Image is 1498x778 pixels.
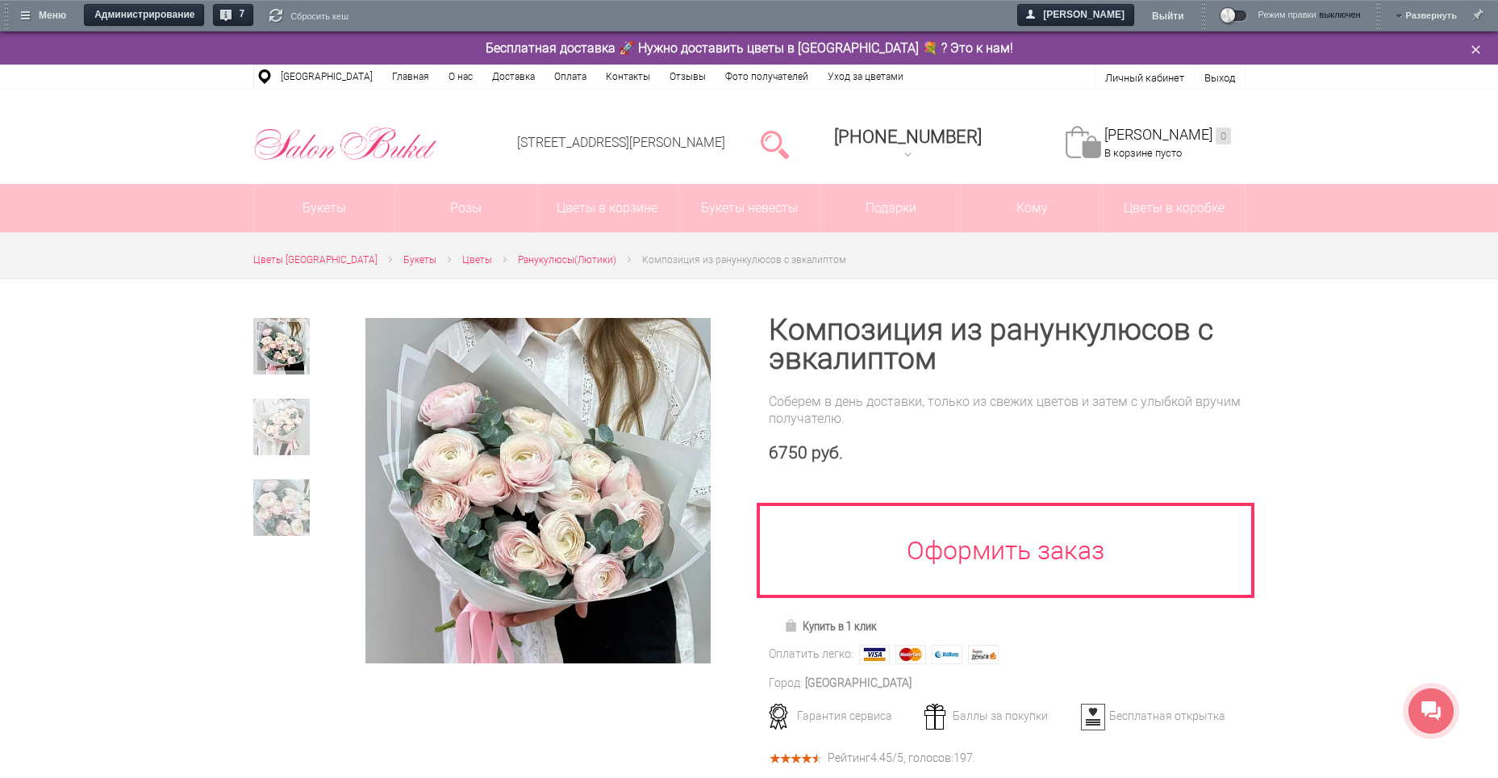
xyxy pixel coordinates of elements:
[84,4,205,27] a: Администрирование
[777,615,884,638] a: Купить в 1 клик
[784,619,803,632] img: Купить в 1 клик
[233,4,254,27] span: 7
[254,184,395,232] a: Букеты
[769,316,1246,374] h1: Композиция из ранункулюсов с эвкалиптом
[382,65,439,89] a: Главная
[403,254,436,266] span: Букеты
[403,252,436,269] a: Букеты
[1104,126,1231,144] a: [PERSON_NAME]
[1221,10,1361,28] a: Режим правкивыключен
[253,252,378,269] a: Цветы [GEOGRAPHIC_DATA]
[828,754,975,763] div: Рейтинг /5, голосов: .
[678,184,820,232] a: Букеты невесты
[1075,709,1234,723] div: Бесплатная открытка
[824,121,991,167] a: [PHONE_NUMBER]
[462,254,492,266] span: Цветы
[439,65,482,89] a: О нас
[1104,147,1182,159] span: В корзине пусто
[805,675,912,692] div: [GEOGRAPHIC_DATA]
[769,646,853,663] div: Оплатить легко:
[518,252,616,269] a: Ранукулюсы(Лютики)
[482,65,545,89] a: Доставка
[269,9,348,25] a: Сбросить кеш
[290,9,348,23] span: Сбросить кеш
[1152,4,1184,28] a: Выйти
[769,443,1246,463] div: 6750 руб.
[919,709,1078,723] div: Баллы за покупки
[1017,4,1135,27] a: [PERSON_NAME]
[953,751,973,764] span: 197
[1020,4,1135,27] span: [PERSON_NAME]
[1320,10,1361,19] span: выключен
[716,65,818,89] a: Фото получателей
[660,65,716,89] a: Отзывы
[1216,128,1231,144] ins: 0
[932,645,962,664] img: Webmoney
[642,254,846,266] span: Композиция из ранункулюсов с эвкалиптом
[870,751,892,764] span: 4.45
[769,675,803,692] div: Город:
[537,184,678,232] a: Цветы в корзине
[769,393,1246,427] div: Соберем в день доставки, только из свежих цветов и затем с улыбкой вручим получателю.
[1406,4,1457,26] a: Развернуть
[1258,10,1316,28] span: Режим правки
[1204,72,1235,84] a: Выход
[518,254,616,266] span: Ранукулюсы(Лютики)
[347,318,730,663] a: Увеличить
[1105,72,1184,84] a: Личный кабинет
[241,40,1258,56] div: Бесплатная доставка 🚀 Нужно доставить цветы в [GEOGRAPHIC_DATA] 💐 ? Это к нам!
[253,254,378,266] span: Цветы [GEOGRAPHIC_DATA]
[1406,4,1457,19] span: Развернуть
[820,184,962,232] a: Подарки
[895,645,926,664] img: MasterCard
[15,5,77,28] span: Меню
[1104,184,1245,232] a: Цветы в коробке
[213,4,254,27] a: 7
[86,4,205,27] span: Администрирование
[757,503,1255,598] a: Оформить заказ
[365,318,710,663] img: Композиция из ранункулюсов с эвкалиптом
[253,123,438,165] img: Цветы Нижний Новгород
[596,65,660,89] a: Контакты
[13,4,77,27] a: Меню
[545,65,596,89] a: Оплата
[763,709,922,723] div: Гарантия сервиса
[859,645,890,664] img: Visa
[962,184,1103,232] span: Кому
[968,645,999,664] img: Яндекс Деньги
[395,184,536,232] a: Розы
[271,65,382,89] a: [GEOGRAPHIC_DATA]
[517,135,725,150] a: [STREET_ADDRESS][PERSON_NAME]
[462,252,492,269] a: Цветы
[818,65,913,89] a: Уход за цветами
[834,127,982,147] span: [PHONE_NUMBER]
